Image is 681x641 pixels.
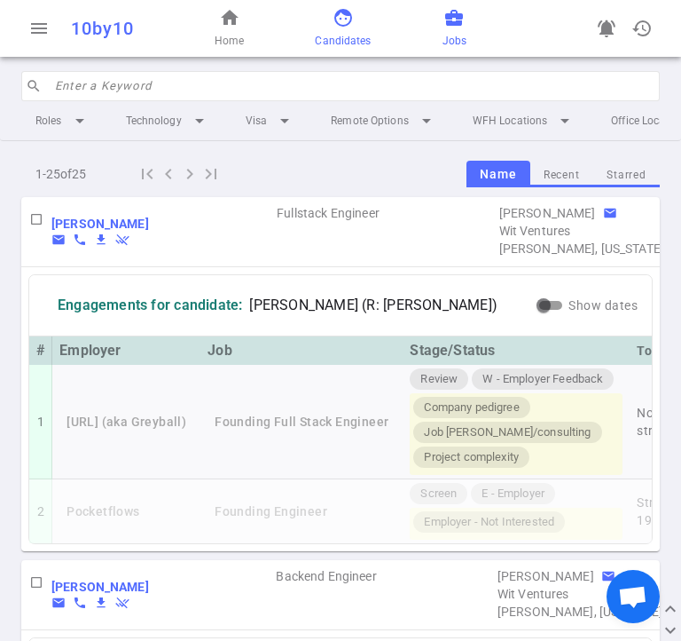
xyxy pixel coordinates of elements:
[51,233,66,247] span: email
[51,596,66,610] span: email
[115,233,129,247] span: remove_done
[624,11,660,46] button: Open history
[474,486,552,503] span: E - Employer
[530,163,593,187] button: Recent
[442,32,466,50] span: Jobs
[601,569,615,583] button: Copy Recruiter email
[631,18,653,39] span: history
[51,580,149,594] b: [PERSON_NAME]
[219,7,240,28] span: home
[51,233,66,247] button: Copy Candidate email
[274,560,495,621] td: Roles
[403,336,630,365] th: Stage/Status
[589,11,624,46] a: Go to see announcements
[215,7,244,50] a: Home
[115,596,129,610] span: remove_done
[475,371,610,388] span: W - Employer Feedback
[231,105,309,137] li: Visa
[29,336,52,365] th: #
[603,206,617,220] button: Copy Recruiter email
[249,297,497,314] span: [PERSON_NAME] (R: [PERSON_NAME])
[200,336,403,365] th: Job
[315,32,371,50] span: Candidates
[73,596,87,610] span: phone
[596,18,617,39] span: notifications_active
[21,11,57,46] button: Open menu
[466,161,529,188] button: Name
[568,298,638,313] span: Show dates
[593,163,660,187] button: Starred
[317,105,451,137] li: Remote Options
[94,596,108,610] i: file_download
[603,206,617,220] span: email
[29,479,52,543] td: 2
[443,7,465,28] span: business_center
[417,514,561,531] span: Employer - Not Interested
[94,233,108,247] i: file_download
[413,486,464,503] span: Screen
[51,215,149,233] a: Go to Edit
[29,365,52,479] td: 1
[215,32,244,50] span: Home
[607,570,660,623] a: Open chat
[333,7,354,28] span: face
[660,598,681,620] button: expand_less
[73,596,87,610] button: Copy Candidate phone
[58,297,242,314] div: Engagements for candidate:
[51,578,149,596] a: Go to Edit
[499,204,596,222] div: Recruiter
[28,18,50,39] span: menu
[51,217,149,231] b: [PERSON_NAME]
[115,233,129,247] button: Withdraw candidate
[275,197,497,257] td: Roles
[413,371,465,388] span: Review
[458,105,590,137] li: WFH Locations
[73,233,87,247] span: phone
[51,596,66,610] button: Copy Candidate email
[52,336,200,365] th: Employer
[71,18,165,39] div: 10by10
[417,400,526,416] span: Company pedigree
[601,569,615,583] span: email
[21,105,105,137] li: Roles
[497,567,594,585] div: Recruiter
[442,7,466,50] a: Jobs
[94,596,108,610] button: Download resume
[315,7,371,50] a: Candidates
[417,424,598,441] span: Job [PERSON_NAME]/consulting
[115,596,129,610] button: Withdraw candidate
[112,105,224,137] li: Technology
[26,78,42,94] span: search
[73,233,87,247] button: Copy Candidate phone
[21,160,137,188] div: 1 - 25 of 25
[660,620,681,641] button: expand_more
[94,233,108,247] button: Download resume
[417,449,526,466] span: Project complexity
